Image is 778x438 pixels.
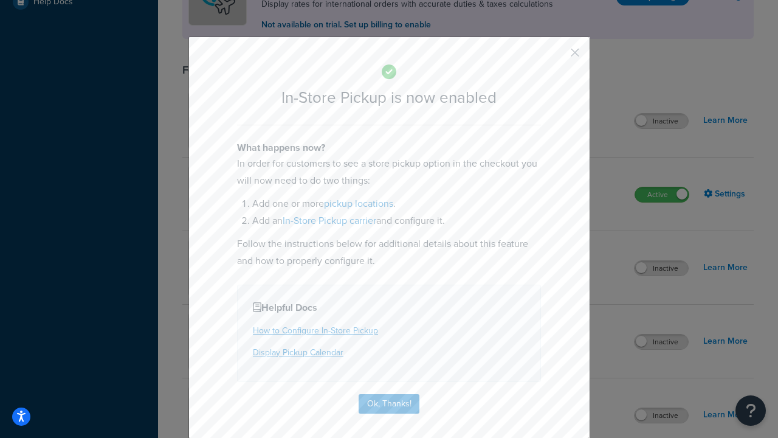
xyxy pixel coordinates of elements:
[324,196,393,210] a: pickup locations
[237,141,541,155] h4: What happens now?
[359,394,419,414] button: Ok, Thanks!
[237,155,541,189] p: In order for customers to see a store pickup option in the checkout you will now need to do two t...
[253,301,525,315] h4: Helpful Docs
[237,235,541,269] p: Follow the instructions below for additional details about this feature and how to properly confi...
[253,346,343,359] a: Display Pickup Calendar
[283,214,376,228] a: In-Store Pickup carrier
[252,195,541,212] li: Add one or more .
[252,212,541,229] li: Add an and configure it.
[237,89,541,106] h2: In-Store Pickup is now enabled
[253,324,378,337] a: How to Configure In-Store Pickup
